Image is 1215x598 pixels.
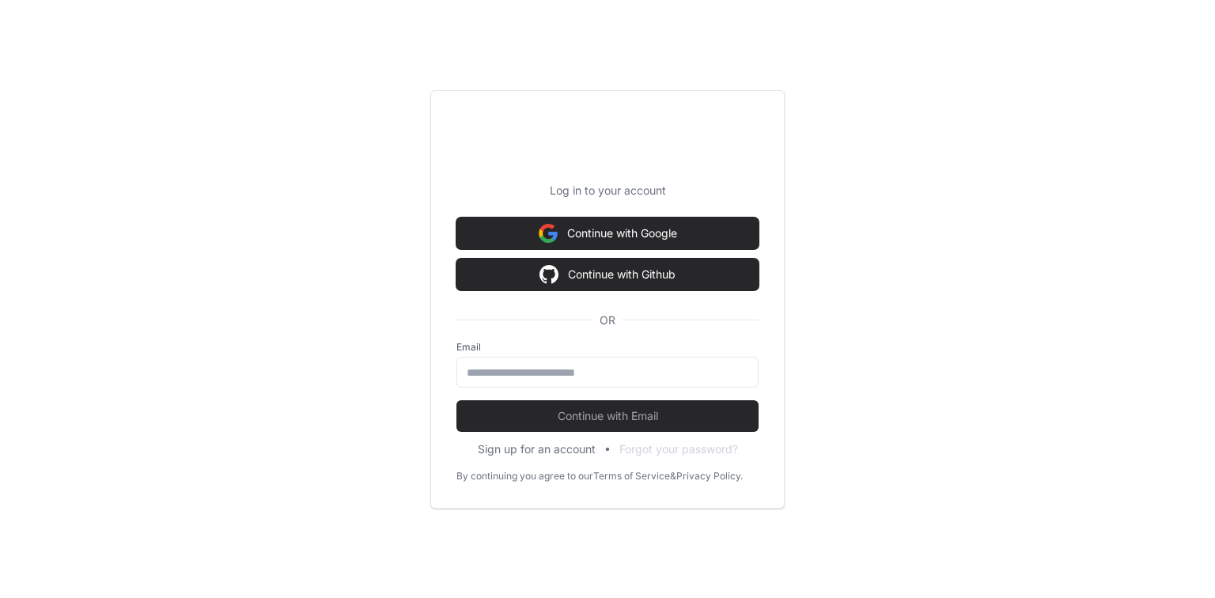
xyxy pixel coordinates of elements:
label: Email [456,341,759,354]
button: Continue with Google [456,218,759,249]
button: Sign up for an account [478,441,596,457]
a: Terms of Service [593,470,670,483]
img: Sign in with google [539,218,558,249]
button: Continue with Email [456,400,759,432]
button: Forgot your password? [619,441,738,457]
img: Sign in with google [539,259,558,290]
div: & [670,470,676,483]
span: OR [593,312,622,328]
a: Privacy Policy. [676,470,743,483]
div: By continuing you agree to our [456,470,593,483]
p: Log in to your account [456,183,759,199]
button: Continue with Github [456,259,759,290]
span: Continue with Email [456,408,759,424]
